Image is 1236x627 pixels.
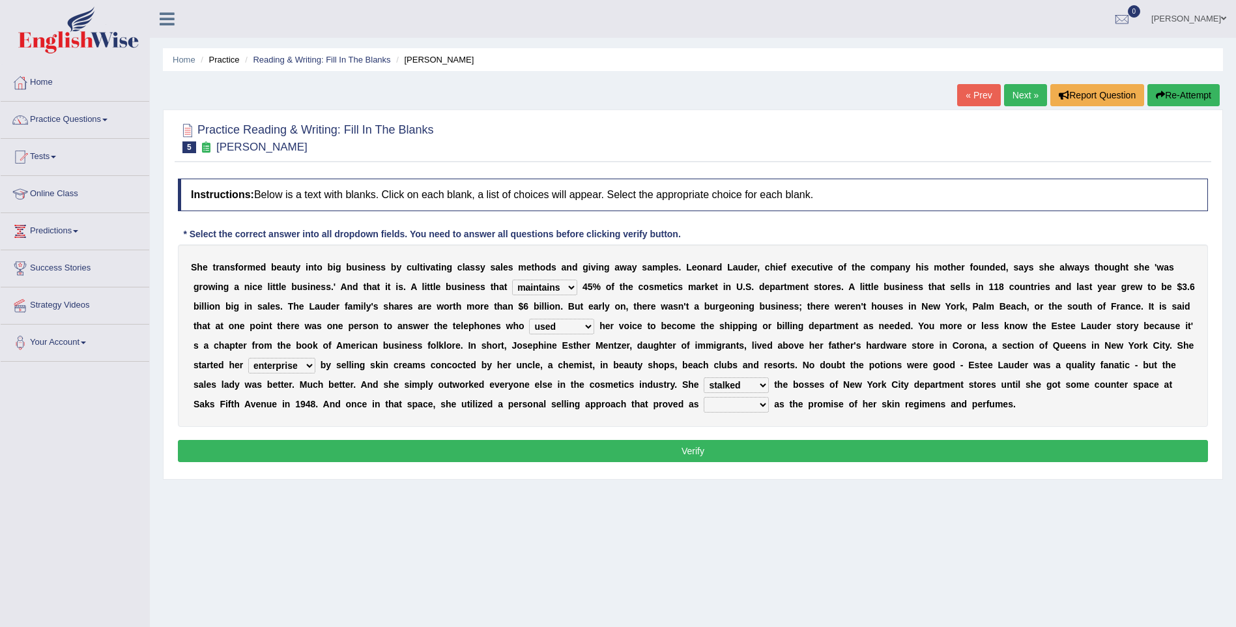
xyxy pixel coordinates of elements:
[817,262,820,272] b: t
[244,262,247,272] b: r
[194,282,199,292] b: g
[287,262,293,272] b: u
[257,282,263,292] b: e
[820,262,823,272] b: i
[812,262,818,272] b: u
[1147,84,1220,106] button: Re-Attempt
[678,282,683,292] b: s
[654,282,662,292] b: m
[844,262,847,272] b: f
[178,440,1208,462] button: Verify
[726,282,732,292] b: n
[673,282,678,292] b: c
[1,102,149,134] a: Practice Questions
[1,139,149,171] a: Tests
[957,84,1000,106] a: « Prev
[1134,262,1139,272] b: s
[480,282,485,292] b: s
[317,262,323,272] b: o
[827,282,831,292] b: r
[381,262,386,272] b: s
[588,282,593,292] b: 5
[1155,262,1157,272] b: '
[191,262,197,272] b: S
[796,262,801,272] b: x
[1065,262,1067,272] b: l
[270,282,272,292] b: i
[334,282,336,292] b: '
[990,262,996,272] b: d
[424,282,427,292] b: i
[1024,262,1029,272] b: y
[836,282,841,292] b: s
[838,262,844,272] b: o
[276,282,279,292] b: t
[371,262,376,272] b: e
[924,262,929,272] b: s
[701,282,704,292] b: r
[1144,262,1149,272] b: e
[235,262,238,272] b: f
[377,282,380,292] b: t
[749,262,755,272] b: e
[220,262,225,272] b: a
[791,262,796,272] b: e
[1059,262,1065,272] b: a
[430,282,433,292] b: t
[598,262,604,272] b: n
[365,262,371,272] b: n
[197,53,239,66] li: Practice
[427,282,430,292] b: t
[295,262,300,272] b: y
[493,282,499,292] b: h
[622,282,628,292] b: h
[942,262,948,272] b: o
[238,262,244,272] b: o
[1000,262,1006,272] b: d
[566,262,572,272] b: n
[1,287,149,320] a: Strategy Videos
[831,282,837,292] b: e
[178,179,1208,211] h4: Below is a text with blanks. Click on each blank, a list of choices will appear. Select the appro...
[708,262,713,272] b: a
[787,282,795,292] b: m
[372,282,377,292] b: a
[770,262,776,272] b: h
[1018,262,1024,272] b: a
[715,282,718,292] b: t
[995,262,1000,272] b: e
[457,262,463,272] b: c
[495,262,500,272] b: a
[801,262,807,272] b: e
[647,262,652,272] b: a
[591,262,596,272] b: v
[778,262,783,272] b: e
[1,250,149,283] a: Success Stories
[199,141,213,154] small: Exam occurring question
[757,262,760,272] b: ,
[627,262,632,272] b: a
[951,262,956,272] b: h
[313,262,317,272] b: t
[751,282,754,292] b: .
[465,282,470,292] b: n
[1006,262,1009,272] b: ,
[759,282,765,292] b: d
[340,282,347,292] b: A
[504,282,508,292] b: t
[385,282,388,292] b: i
[224,262,230,272] b: n
[352,282,358,292] b: d
[480,262,485,272] b: y
[934,262,941,272] b: m
[281,262,287,272] b: a
[733,262,738,272] b: a
[297,282,303,292] b: u
[915,262,921,272] b: h
[178,121,434,153] h2: Practice Reading & Writing: Fill In The Blanks
[333,262,336,272] b: i
[1098,262,1104,272] b: h
[395,282,398,292] b: i
[961,262,964,272] b: r
[407,262,412,272] b: c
